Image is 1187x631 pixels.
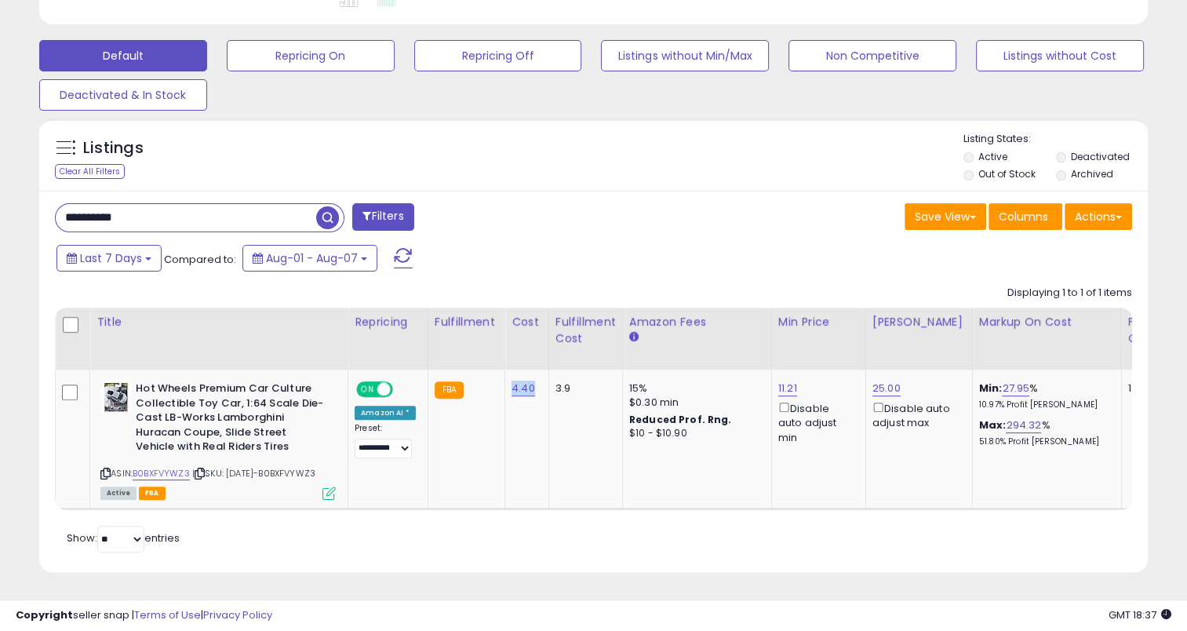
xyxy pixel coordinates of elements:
span: Columns [999,209,1048,224]
div: [PERSON_NAME] [872,314,966,330]
a: 25.00 [872,381,901,396]
span: Show: entries [67,531,180,545]
span: | SKU: [DATE]-B0BXFVYWZ3 [192,467,315,480]
a: Privacy Policy [203,607,272,622]
div: % [979,418,1109,447]
div: Disable auto adjust max [872,399,960,430]
div: Amazon Fees [629,314,765,330]
h5: Listings [83,137,144,159]
div: 15% [629,381,759,396]
label: Deactivated [1071,150,1130,163]
a: 27.95 [1002,381,1029,396]
div: Cost [512,314,542,330]
div: % [979,381,1109,410]
button: Actions [1065,203,1132,230]
div: Min Price [778,314,859,330]
a: B0BXFVYWZ3 [133,467,190,480]
div: Disable auto adjust min [778,399,854,445]
div: Displaying 1 to 1 of 1 items [1007,286,1132,301]
b: Min: [979,381,1003,396]
p: Listing States: [963,132,1148,147]
label: Active [978,150,1007,163]
b: Hot Wheels Premium Car Culture Collectible Toy Car, 1:64 Scale Die-Cast LB-Works Lamborghini Hura... [136,381,326,458]
button: Listings without Cost [976,40,1144,71]
a: Terms of Use [134,607,201,622]
div: 3.9 [555,381,610,396]
div: 1 [1128,381,1177,396]
div: Markup on Cost [979,314,1115,330]
button: Last 7 Days [56,245,162,272]
p: 51.80% Profit [PERSON_NAME] [979,436,1109,447]
span: FBA [139,487,166,500]
p: 10.97% Profit [PERSON_NAME] [979,399,1109,410]
button: Deactivated & In Stock [39,79,207,111]
button: Repricing Off [414,40,582,71]
label: Out of Stock [978,167,1036,181]
div: Title [96,314,341,330]
a: 4.40 [512,381,535,396]
button: Listings without Min/Max [601,40,769,71]
span: Compared to: [164,252,236,267]
th: The percentage added to the cost of goods (COGS) that forms the calculator for Min & Max prices. [972,308,1121,370]
label: Archived [1071,167,1113,181]
div: Fulfillable Quantity [1128,314,1182,347]
button: Save View [905,203,986,230]
span: ON [358,383,377,396]
a: 294.32 [1006,418,1041,433]
button: Default [39,40,207,71]
span: Last 7 Days [80,250,142,266]
button: Repricing On [227,40,395,71]
button: Aug-01 - Aug-07 [242,245,377,272]
b: Max: [979,418,1007,432]
span: All listings currently available for purchase on Amazon [100,487,137,500]
strong: Copyright [16,607,73,622]
span: Aug-01 - Aug-07 [266,250,358,266]
span: 2025-08-15 18:37 GMT [1109,607,1171,622]
button: Columns [989,203,1062,230]
button: Filters [352,203,413,231]
b: Reduced Prof. Rng. [629,413,732,426]
div: $0.30 min [629,396,759,410]
div: ASIN: [100,381,336,498]
a: 11.21 [778,381,797,396]
img: 511lYkOpb4L._SL40_.jpg [100,381,132,413]
div: Repricing [355,314,421,330]
span: OFF [391,383,416,396]
div: $10 - $10.90 [629,427,759,440]
div: Amazon AI * [355,406,416,420]
small: Amazon Fees. [629,330,639,345]
button: Non Competitive [788,40,956,71]
div: seller snap | | [16,608,272,623]
div: Preset: [355,423,416,458]
div: Clear All Filters [55,164,125,179]
div: Fulfillment Cost [555,314,616,347]
small: FBA [435,381,464,399]
div: Fulfillment [435,314,498,330]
